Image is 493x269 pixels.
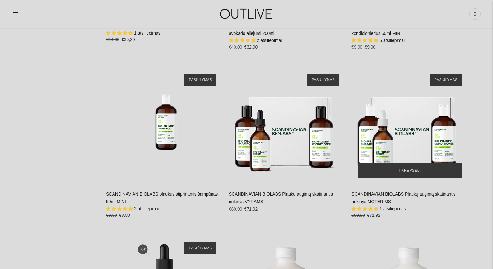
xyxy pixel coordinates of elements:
span: 5.00 stars [351,38,379,43]
a: SCANDINAVIAN BIOLABS plaukus stiprinantis šampūnas 50ml MINI [106,68,223,184]
span: 0 [471,10,479,18]
a: SCANDINAVIAN BIOLABS galvos odos aktyvavymo volelis [106,23,220,28]
span: 5.00 stars [106,206,134,211]
a: SCANDINAVIAN BIOLABS plaukus stiprinantis šampūnas 50ml MINI [106,192,218,204]
span: 5 atsiliepimai [379,38,405,43]
span: 2 atsiliepimai [134,206,159,211]
a: SCANDINAVIAN BIOLABS Hair Recovery plaukų kondicionierius 50ml MINI [351,23,447,36]
span: €8,80 [119,213,130,218]
a: SCANDINAVIAN BIOLABS Plaukų augimą skatinantis rinkinys VYRAMS [229,192,333,204]
a: SCANDINAVIAN BIOLABS Plaukų augimą skatinantis rinkinys VYRAMS [229,68,346,184]
span: 5.00 stars [229,38,257,43]
a: SCANDINAVIAN BIOLABS Plaukų augimą skatinantis rinkinys MOTERIMS [351,68,468,184]
span: 2 atsiliepimai [257,38,282,43]
img: OUTLIVE [208,3,286,25]
span: 5.00 stars [106,30,134,35]
s: €40,00 [229,44,242,49]
span: €71,92 [367,213,380,218]
span: €32,00 [244,44,258,49]
span: 5.00 stars [351,206,379,211]
span: €35,20 [122,37,135,42]
span: €9,00 [365,44,375,49]
s: €89,90 [229,206,242,211]
span: Į krepšelį [399,168,421,174]
a: 0 [469,7,481,21]
button: Į krepšelį [358,163,462,178]
span: €71,92 [244,206,258,211]
a: SCANDINAVIAN BIOLABS Plaukų augimą skatinantis rinkinys MOTERIMS [351,192,455,204]
span: 1 atsiliepimas [379,206,406,211]
s: €89,90 [351,213,365,218]
s: €9,90 [351,44,362,49]
a: CELEMI Atstatomoji plaukų kaukė su hidrolizuotu keratinu ir avokado aliejumi 200ml [229,23,344,36]
s: €44,00 [106,37,119,42]
span: 1 atsiliepimas [134,30,160,35]
s: €9,50 [106,213,117,218]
